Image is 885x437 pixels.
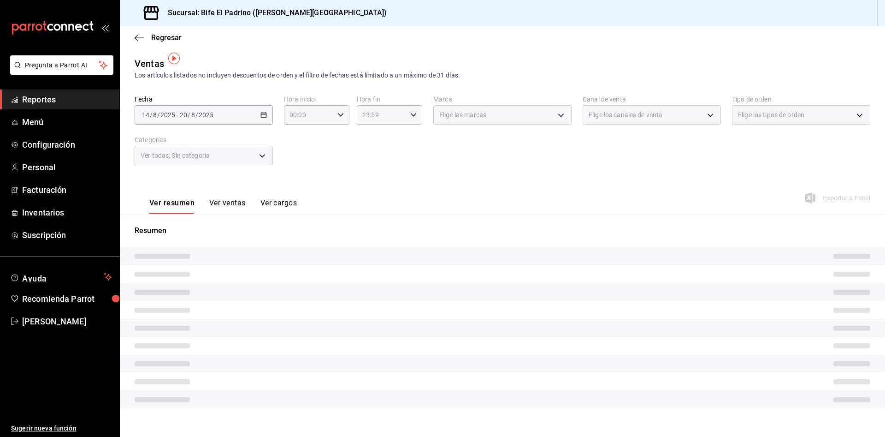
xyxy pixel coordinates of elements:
button: open_drawer_menu [101,24,109,31]
label: Categorías [135,137,273,143]
button: Ver cargos [260,198,297,214]
h3: Sucursal: Bife El Padrino ([PERSON_NAME][GEOGRAPHIC_DATA]) [160,7,387,18]
label: Marca [433,96,572,102]
div: Los artículos listados no incluyen descuentos de orden y el filtro de fechas está limitado a un m... [135,71,870,80]
span: - [177,111,178,119]
span: Configuración [22,138,112,151]
input: -- [142,111,150,119]
span: Menú [22,116,112,128]
span: / [157,111,160,119]
input: -- [153,111,157,119]
button: Ver ventas [209,198,246,214]
span: / [195,111,198,119]
span: / [150,111,153,119]
span: Ver todas, Sin categoría [141,151,210,160]
button: Regresar [135,33,182,42]
span: Reportes [22,93,112,106]
button: Pregunta a Parrot AI [10,55,113,75]
div: Ventas [135,57,164,71]
span: Personal [22,161,112,174]
label: Hora inicio [284,96,349,102]
input: ---- [160,111,176,119]
label: Fecha [135,96,273,102]
input: ---- [198,111,214,119]
img: Tooltip marker [168,53,180,64]
span: Elige las marcas [439,110,486,120]
span: Recomienda Parrot [22,293,112,305]
a: Pregunta a Parrot AI [6,67,113,77]
label: Tipo de orden [732,96,870,102]
label: Hora fin [357,96,422,102]
p: Resumen [135,225,870,236]
span: Elige los tipos de orden [738,110,804,120]
input: -- [191,111,195,119]
span: Elige los canales de venta [589,110,662,120]
input: -- [179,111,188,119]
span: Regresar [151,33,182,42]
span: Facturación [22,184,112,196]
span: Pregunta a Parrot AI [25,60,99,70]
span: [PERSON_NAME] [22,315,112,328]
label: Canal de venta [583,96,721,102]
span: Suscripción [22,229,112,241]
span: Ayuda [22,271,100,282]
span: / [188,111,190,119]
button: Ver resumen [149,198,195,214]
span: Inventarios [22,206,112,219]
div: navigation tabs [149,198,297,214]
span: Sugerir nueva función [11,424,112,433]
